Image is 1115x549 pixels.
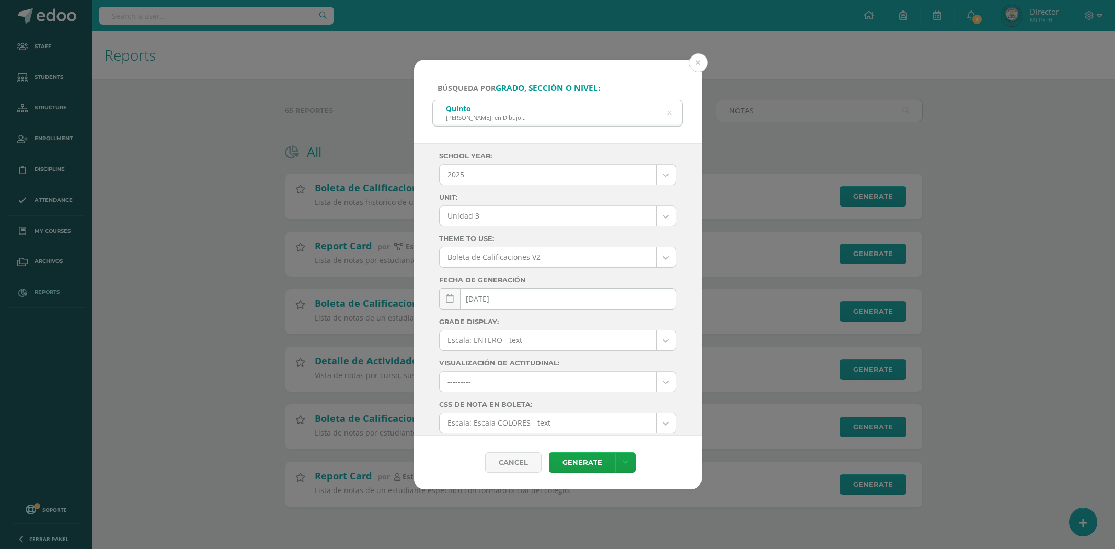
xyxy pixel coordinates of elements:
[447,372,648,392] span: ---------
[439,193,676,201] label: Unit:
[438,83,600,93] span: Búsqueda por
[439,318,676,326] label: Grade display:
[440,289,676,309] input: Fecha de generación
[485,452,542,473] div: Cancel
[439,276,676,284] label: Fecha de generación
[440,206,676,226] a: Unidad 3
[446,104,527,113] div: Quinto
[439,152,676,160] label: School year:
[496,83,600,94] strong: grado, sección o nivel:
[440,247,676,267] a: Boleta de Calificaciones V2
[440,330,676,350] a: Escala: ENTERO - text
[447,413,648,433] span: Escala: Escala COLORES - text
[440,165,676,185] a: 2025
[439,235,676,243] label: Theme to use:
[447,206,648,226] span: Unidad 3
[447,330,648,350] span: Escala: ENTERO - text
[447,247,648,267] span: Boleta de Calificaciones V2
[446,113,527,121] div: [PERSON_NAME]. en Dibujo Técnico de Construcción Diario
[549,452,615,473] a: Generate
[689,53,708,72] button: Close (Esc)
[439,359,676,367] label: Visualización de actitudinal:
[440,413,676,433] a: Escala: Escala COLORES - text
[433,100,683,126] input: ej. Primero primaria, etc.
[439,401,676,408] label: CSS de nota en boleta:
[447,165,648,185] span: 2025
[440,372,676,392] a: ---------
